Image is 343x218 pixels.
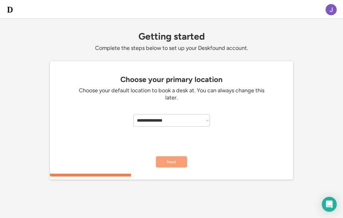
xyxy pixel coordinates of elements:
[50,31,293,41] div: Getting started
[78,87,265,102] div: Choose your default location to book a desk at. You can always change this later.
[51,174,294,177] div: 33.3333333333333%
[6,6,14,13] img: d-whitebg.png
[322,197,337,212] div: Open Intercom Messenger
[326,4,337,15] img: ACg8ocITtrP4R6jggrQtP5Y8Uu2wkkzMmBTJ3teWhI4QRL-VGUwxVQ=s96-c
[53,75,290,84] div: Choose your primary location
[50,45,293,52] div: Complete the steps below to set up your Deskfound account.
[156,156,187,167] button: Next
